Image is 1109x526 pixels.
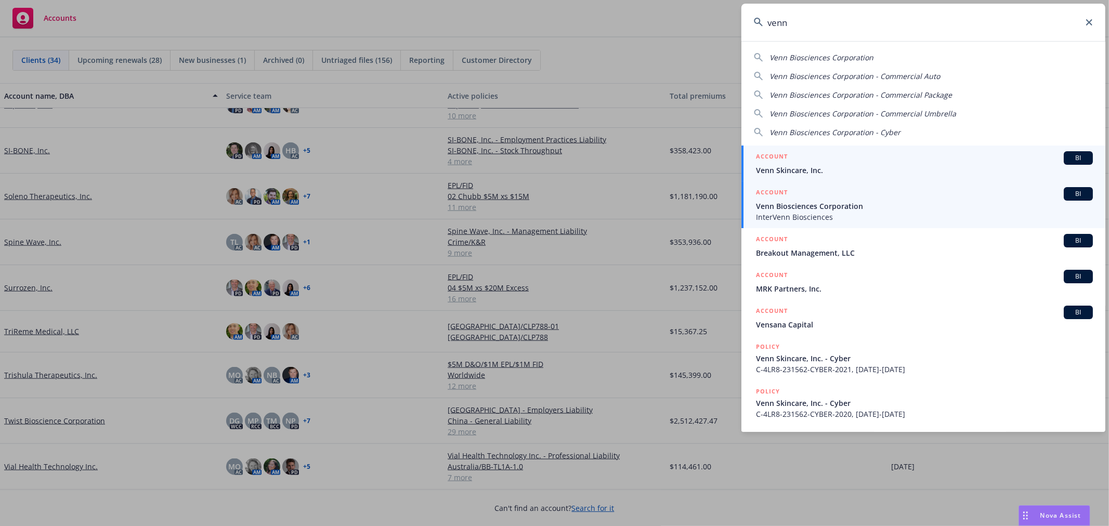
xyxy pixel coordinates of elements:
span: InterVenn Biosciences [756,212,1093,222]
h5: POLICY [756,341,780,352]
h5: ACCOUNT [756,151,788,164]
h5: ACCOUNT [756,306,788,318]
a: ACCOUNTBIVenn Biosciences CorporationInterVenn Biosciences [741,181,1105,228]
a: POLICYVenn Skincare, Inc. - CyberC-4LR8-231562-CYBER-2021, [DATE]-[DATE] [741,336,1105,380]
span: MRK Partners, Inc. [756,283,1093,294]
a: ACCOUNTBIVenn Skincare, Inc. [741,146,1105,181]
h5: ACCOUNT [756,234,788,246]
h5: ACCOUNT [756,187,788,200]
span: Venn Biosciences Corporation - Commercial Umbrella [769,109,956,119]
span: Venn Biosciences Corporation [756,201,1093,212]
a: ACCOUNTBIBreakout Management, LLC [741,228,1105,264]
span: BI [1068,272,1089,281]
a: POLICYVenn Skincare, Inc. - CyberC-4LR8-231562-CYBER-2020, [DATE]-[DATE] [741,380,1105,425]
span: BI [1068,189,1089,199]
span: Venn Biosciences Corporation - Cyber [769,127,901,137]
div: Drag to move [1019,506,1032,525]
span: Venn Skincare, Inc. [756,165,1093,176]
span: Venn Skincare, Inc. - Cyber [756,398,1093,409]
span: Vensana Capital [756,319,1093,330]
h5: ACCOUNT [756,270,788,282]
span: Venn Biosciences Corporation - Commercial Auto [769,71,940,81]
span: Venn Biosciences Corporation - Commercial Package [769,90,952,100]
span: BI [1068,153,1089,163]
span: Venn Skincare, Inc. - Cyber [756,353,1093,364]
span: BI [1068,236,1089,245]
h5: POLICY [756,431,780,441]
span: Venn Biosciences Corporation [769,52,873,62]
a: POLICY [741,425,1105,470]
button: Nova Assist [1019,505,1090,526]
a: ACCOUNTBIMRK Partners, Inc. [741,264,1105,300]
span: Breakout Management, LLC [756,247,1093,258]
span: Nova Assist [1040,511,1081,520]
span: C-4LR8-231562-CYBER-2021, [DATE]-[DATE] [756,364,1093,375]
span: BI [1068,308,1089,317]
span: C-4LR8-231562-CYBER-2020, [DATE]-[DATE] [756,409,1093,419]
input: Search... [741,4,1105,41]
h5: POLICY [756,386,780,397]
a: ACCOUNTBIVensana Capital [741,300,1105,336]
